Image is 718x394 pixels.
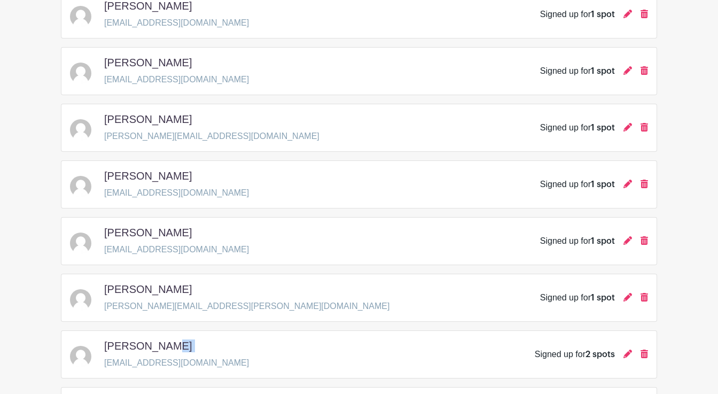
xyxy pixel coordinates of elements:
[104,130,319,143] p: [PERSON_NAME][EMAIL_ADDRESS][DOMAIN_NAME]
[535,348,615,361] div: Signed up for
[104,113,192,126] h5: [PERSON_NAME]
[540,121,615,134] div: Signed up for
[104,169,192,182] h5: [PERSON_NAME]
[104,187,249,199] p: [EMAIL_ADDRESS][DOMAIN_NAME]
[540,235,615,248] div: Signed up for
[104,226,192,239] h5: [PERSON_NAME]
[591,123,615,132] span: 1 spot
[70,63,91,84] img: default-ce2991bfa6775e67f084385cd625a349d9dcbb7a52a09fb2fda1e96e2d18dcdb.png
[104,357,249,369] p: [EMAIL_ADDRESS][DOMAIN_NAME]
[540,291,615,304] div: Signed up for
[104,17,249,29] p: [EMAIL_ADDRESS][DOMAIN_NAME]
[104,300,389,313] p: [PERSON_NAME][EMAIL_ADDRESS][PERSON_NAME][DOMAIN_NAME]
[591,293,615,302] span: 1 spot
[104,339,192,352] h5: [PERSON_NAME]
[591,180,615,189] span: 1 spot
[70,176,91,197] img: default-ce2991bfa6775e67f084385cd625a349d9dcbb7a52a09fb2fda1e96e2d18dcdb.png
[104,56,192,69] h5: [PERSON_NAME]
[70,6,91,27] img: default-ce2991bfa6775e67f084385cd625a349d9dcbb7a52a09fb2fda1e96e2d18dcdb.png
[104,73,249,86] p: [EMAIL_ADDRESS][DOMAIN_NAME]
[591,237,615,245] span: 1 spot
[540,65,615,78] div: Signed up for
[70,289,91,311] img: default-ce2991bfa6775e67f084385cd625a349d9dcbb7a52a09fb2fda1e96e2d18dcdb.png
[70,119,91,141] img: default-ce2991bfa6775e67f084385cd625a349d9dcbb7a52a09fb2fda1e96e2d18dcdb.png
[70,233,91,254] img: default-ce2991bfa6775e67f084385cd625a349d9dcbb7a52a09fb2fda1e96e2d18dcdb.png
[104,283,192,296] h5: [PERSON_NAME]
[586,350,615,359] span: 2 spots
[591,67,615,75] span: 1 spot
[540,8,615,21] div: Signed up for
[540,178,615,191] div: Signed up for
[104,243,249,256] p: [EMAIL_ADDRESS][DOMAIN_NAME]
[70,346,91,367] img: default-ce2991bfa6775e67f084385cd625a349d9dcbb7a52a09fb2fda1e96e2d18dcdb.png
[591,10,615,19] span: 1 spot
